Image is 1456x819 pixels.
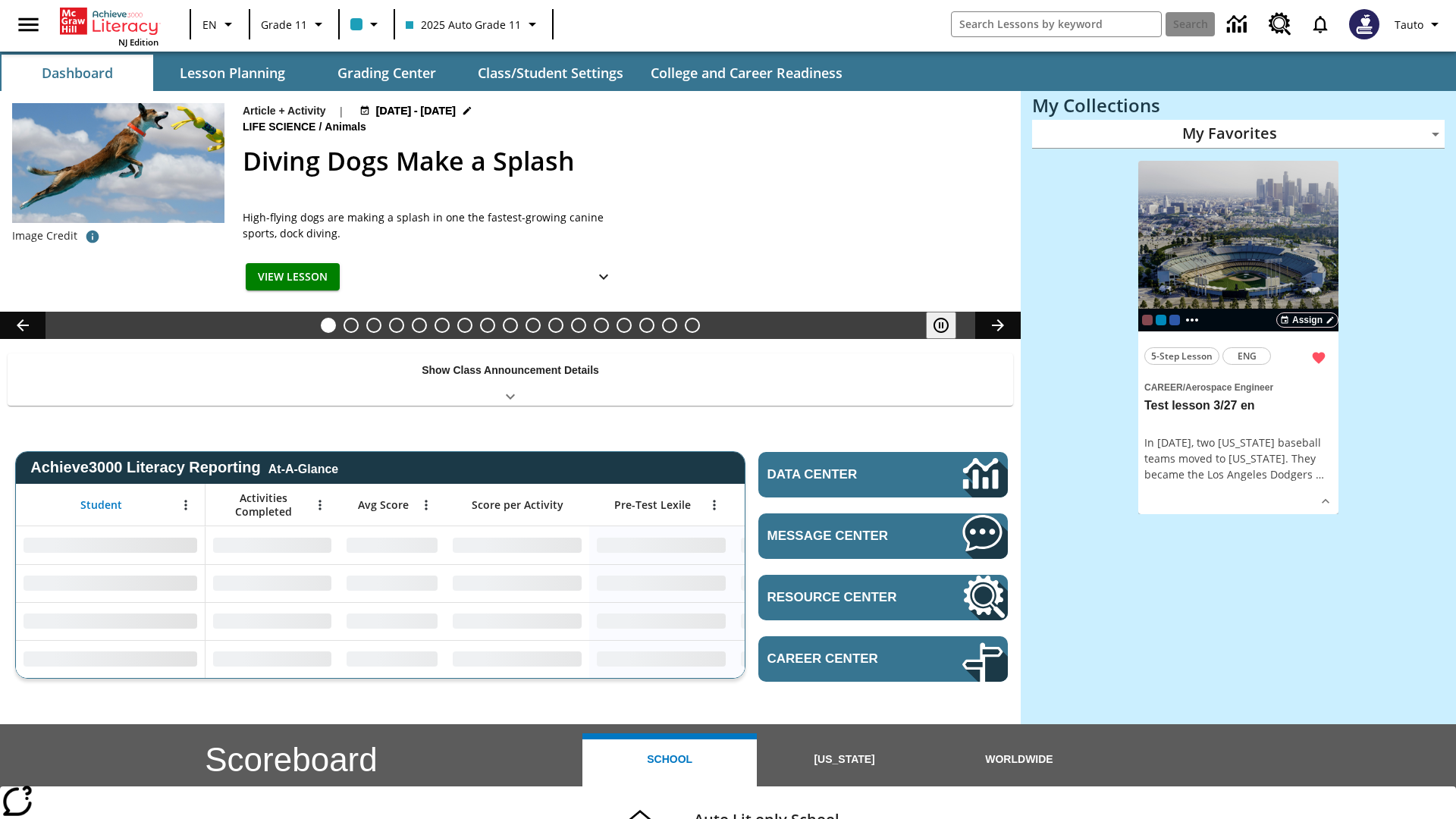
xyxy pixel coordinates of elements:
[1314,490,1337,513] button: Show Details
[548,318,563,333] button: Slide 11 Mixed Practice: Citing Evidence
[639,55,855,91] button: College and Career Readiness
[1144,435,1332,482] div: In [DATE], two [US_STATE] baseball teams moved to [US_STATE]. They became the Los Angeles Dodgers
[952,12,1161,36] input: search field
[767,590,917,605] span: Resource Center
[8,353,1013,406] div: Show Class Announcement Details
[639,318,654,333] button: Slide 15 Hooray for Constitution Day!
[1316,467,1324,482] span: …
[339,640,445,678] div: No Data,
[767,651,917,667] span: Career Center
[1183,382,1185,393] span: /
[975,312,1021,339] button: Lesson carousel, Next
[733,526,877,564] div: No Data,
[733,640,877,678] div: No Data,
[1183,311,1201,329] button: Show more classes
[926,312,956,339] button: Pause
[1032,95,1445,116] h3: My Collections
[325,119,369,136] span: Animals
[246,263,340,291] button: View Lesson
[412,318,427,333] button: Slide 5 Cars of the Future?
[6,2,51,47] button: Open side menu
[767,529,917,544] span: Message Center
[243,119,318,136] span: Life Science
[758,636,1008,682] a: Career Center
[255,11,334,38] button: Grade: Grade 11, Select a grade
[356,103,476,119] button: Aug 24 - Aug 25 Choose Dates
[406,17,521,33] span: 2025 Auto Grade 11
[594,318,609,333] button: Slide 13 Career Lesson
[1169,315,1180,325] div: OL 2025 Auto Grade 7
[344,318,359,333] button: Slide 2 Taking Movies to the X-Dimension
[80,498,122,512] span: Student
[309,494,331,516] button: Open Menu
[758,452,1008,497] a: Data Center
[435,318,450,333] button: Slide 6 The Last Homesteaders
[2,55,153,91] button: Dashboard
[758,513,1008,559] a: Message Center
[758,575,1008,620] a: Resource Center, Will open in new tab
[1032,120,1445,149] div: My Favorites
[503,318,518,333] button: Slide 9 Fashion Forward in Ancient Rome
[12,228,77,243] p: Image Credit
[400,11,548,38] button: Class: 2025 Auto Grade 11, Select your class
[77,223,108,250] button: Image credit: Gloria Anderson/Alamy Stock Photo
[339,602,445,640] div: No Data,
[174,494,197,516] button: Open Menu
[60,5,158,48] div: Home
[376,103,456,119] span: [DATE] - [DATE]
[1301,5,1340,44] a: Notifications
[60,6,158,36] a: Home
[1151,348,1213,364] span: 5-Step Lesson
[582,733,757,786] button: School
[1144,398,1332,414] h3: Test lesson 3/27 en
[767,467,911,482] span: Data Center
[614,498,691,512] span: Pre-Test Lexile
[243,209,622,241] div: High-flying dogs are making a splash in one the fastest-growing canine sports, dock diving.
[703,494,726,516] button: Open Menu
[202,17,217,33] span: EN
[415,494,438,516] button: Open Menu
[1156,315,1166,325] span: 205 Auto Grade 11
[1395,17,1423,33] span: Tauto
[1389,11,1450,38] button: Profile/Settings
[311,55,463,91] button: Grading Center
[1305,344,1332,372] button: Remove from Favorites
[1349,9,1379,39] img: Avatar
[261,17,307,33] span: Grade 11
[268,460,338,476] div: At-A-Glance
[213,491,313,519] span: Activities Completed
[1138,161,1338,515] div: lesson details
[466,55,635,91] button: Class/Student Settings
[472,498,563,512] span: Score per Activity
[338,103,344,119] span: |
[685,318,700,333] button: Slide 17 The Constitution's Balancing Act
[30,459,338,476] span: Achieve3000 Literacy Reporting
[339,564,445,602] div: No Data,
[480,318,495,333] button: Slide 8 Attack of the Terrifying Tomatoes
[389,318,404,333] button: Slide 4 Dirty Jobs Kids Had To Do
[422,362,599,378] p: Show Class Announcement Details
[757,733,931,786] button: [US_STATE]
[339,526,445,564] div: No Data,
[1340,5,1389,44] button: Select a new avatar
[1144,378,1332,395] span: Topic: Career/Aerospace Engineer
[1222,347,1271,365] button: ENG
[243,103,326,119] p: Article + Activity
[206,526,339,564] div: No Data,
[926,312,971,339] div: Pause
[1292,313,1323,327] span: Assign
[206,564,339,602] div: No Data,
[662,318,677,333] button: Slide 16 Point of View
[733,602,877,640] div: No Data,
[526,318,541,333] button: Slide 10 The Invasion of the Free CD
[733,564,877,602] div: No Data,
[617,318,632,333] button: Slide 14 Between Two Worlds
[1142,315,1153,325] div: OL 2025 Auto Grade 12
[156,55,308,91] button: Lesson Planning
[571,318,586,333] button: Slide 12 Pre-release lesson
[196,11,244,38] button: Language: EN, Select a language
[206,640,339,678] div: No Data,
